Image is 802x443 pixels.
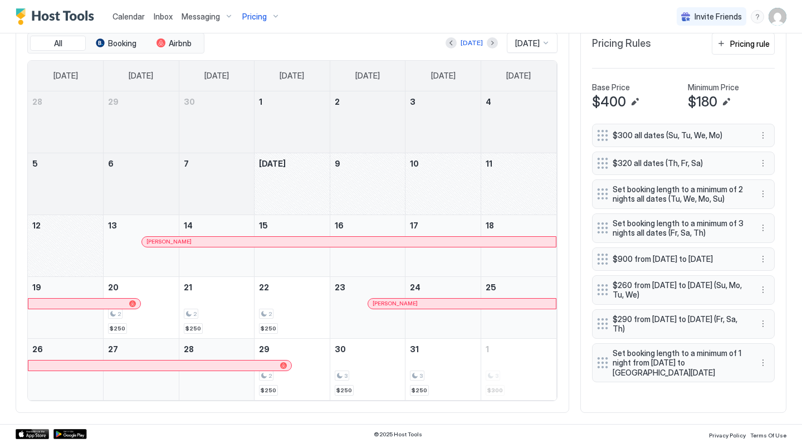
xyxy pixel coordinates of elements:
td: October 17, 2025 [405,215,481,276]
span: [DATE] [204,71,229,81]
a: October 13, 2025 [104,215,179,236]
div: menu [756,283,770,296]
td: October 2, 2025 [330,91,405,153]
td: October 21, 2025 [179,276,255,338]
td: October 20, 2025 [104,276,179,338]
span: 30 [335,344,346,354]
span: 27 [108,344,118,354]
span: $250 [412,387,427,394]
a: October 16, 2025 [330,215,405,236]
button: Next month [487,37,498,48]
a: Monday [118,61,164,91]
td: October 30, 2025 [330,338,405,400]
td: October 28, 2025 [179,338,255,400]
span: [PERSON_NAME] [373,300,418,307]
div: $300 all dates (Su, Tu, We, Mo) menu [592,124,775,147]
span: $320 all dates (Th, Fr, Sa) [613,158,745,168]
button: Pricing rule [712,33,775,55]
td: October 7, 2025 [179,153,255,215]
a: October 18, 2025 [481,215,556,236]
span: [DATE] [129,71,153,81]
span: $250 [336,387,352,394]
span: 23 [335,283,345,292]
td: September 30, 2025 [179,91,255,153]
button: Airbnb [146,36,202,51]
div: User profile [769,8,786,26]
button: [DATE] [459,36,485,50]
span: Privacy Policy [709,432,746,439]
a: October 5, 2025 [28,153,103,174]
a: October 3, 2025 [405,91,481,112]
a: September 28, 2025 [28,91,103,112]
div: menu [756,317,770,330]
span: [DATE] [431,71,456,81]
div: menu [756,129,770,142]
a: Google Play Store [53,429,87,439]
td: September 29, 2025 [104,91,179,153]
span: 9 [335,159,340,168]
span: 1 [486,344,489,354]
span: [DATE] [259,159,286,168]
button: More options [756,252,770,266]
span: 2 [268,310,272,318]
div: $290 from [DATE] to [DATE] (Fr, Sa, Th) menu [592,309,775,339]
button: More options [756,317,770,330]
div: menu [756,187,770,201]
td: October 27, 2025 [104,338,179,400]
a: Terms Of Use [750,429,786,440]
span: 1 [259,97,262,106]
div: Set booking length to a minimum of 1 night from [DATE] to [GEOGRAPHIC_DATA][DATE] menu [592,343,775,383]
div: tab-group [27,33,204,54]
a: October 17, 2025 [405,215,481,236]
button: More options [756,283,770,296]
div: menu [751,10,764,23]
td: October 3, 2025 [405,91,481,153]
button: Previous month [446,37,457,48]
td: October 19, 2025 [28,276,104,338]
span: $400 [592,94,626,110]
span: Pricing Rules [592,37,651,50]
span: 14 [184,221,193,230]
span: Set booking length to a minimum of 1 night from [DATE] to [GEOGRAPHIC_DATA][DATE] [613,348,745,378]
span: 25 [486,283,496,292]
td: October 24, 2025 [405,276,481,338]
span: Terms Of Use [750,432,786,439]
td: October 18, 2025 [481,215,556,276]
a: November 1, 2025 [481,339,556,359]
a: Inbox [154,11,173,22]
span: [PERSON_NAME] [146,238,192,245]
span: Calendar [113,12,145,21]
span: 28 [184,344,194,354]
span: $900 from [DATE] to [DATE] [613,254,745,264]
span: 31 [410,344,419,354]
span: 13 [108,221,117,230]
span: 16 [335,221,344,230]
a: October 2, 2025 [330,91,405,112]
a: September 29, 2025 [104,91,179,112]
span: $260 from [DATE] to [DATE] (Su, Mo, Tu, We) [613,280,745,300]
span: $300 all dates (Su, Tu, We, Mo) [613,130,745,140]
span: © 2025 Host Tools [374,431,422,438]
button: Edit [720,95,733,109]
span: 18 [486,221,494,230]
span: [DATE] [515,38,540,48]
span: 28 [32,97,42,106]
button: More options [756,356,770,369]
td: October 1, 2025 [255,91,330,153]
a: October 28, 2025 [179,339,255,359]
span: $250 [261,387,276,394]
span: 24 [410,283,420,292]
button: More options [756,157,770,170]
td: October 16, 2025 [330,215,405,276]
td: October 13, 2025 [104,215,179,276]
a: October 31, 2025 [405,339,481,359]
a: October 24, 2025 [405,277,481,298]
span: $290 from [DATE] to [DATE] (Fr, Sa, Th) [613,314,745,334]
span: [DATE] [355,71,380,81]
span: 2 [118,310,121,318]
button: More options [756,221,770,235]
a: October 14, 2025 [179,215,255,236]
a: October 29, 2025 [255,339,330,359]
td: October 6, 2025 [104,153,179,215]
